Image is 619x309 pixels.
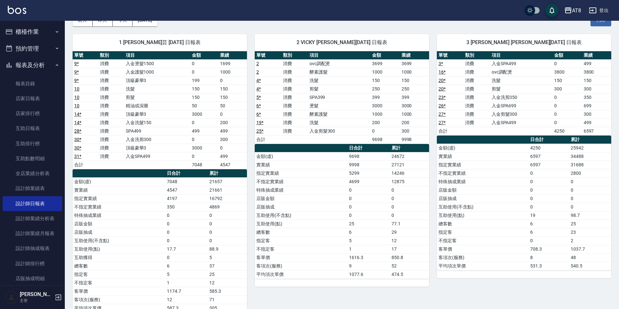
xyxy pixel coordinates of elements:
td: 200 [370,118,400,127]
td: 金額(虛) [437,144,529,152]
td: 0 [165,211,208,220]
td: 指定實業績 [73,194,165,203]
td: 頂級豪華3 [124,76,190,85]
td: 6 [529,228,569,236]
a: 報表目錄 [3,76,62,91]
td: 3699 [370,59,400,68]
button: save [545,4,558,17]
td: 消費 [281,76,308,85]
td: SPA399 [308,93,371,101]
td: 6 [529,220,569,228]
td: 14246 [390,169,429,177]
td: 16792 [208,194,247,203]
td: 消費 [281,93,308,101]
a: 設計師業績月報表 [3,226,62,241]
td: 消費 [281,59,308,68]
td: 0 [553,59,582,68]
td: 499 [218,127,247,135]
td: 0 [208,211,247,220]
td: 4250 [529,144,569,152]
td: 入金護髮1000 [124,68,190,76]
td: 消費 [281,127,308,135]
td: 消費 [98,144,124,152]
a: 互助點數明細 [3,151,62,166]
td: 剪髮 [124,93,190,101]
td: 6597 [529,160,569,169]
td: 4869 [208,203,247,211]
td: 指定實業績 [255,169,347,177]
td: 消費 [98,135,124,144]
td: 250 [370,85,400,93]
th: 日合計 [529,136,569,144]
td: 消費 [463,118,490,127]
td: 150 [218,85,247,93]
td: 23 [569,228,611,236]
td: 0 [529,177,569,186]
td: 客項次(服務) [437,253,529,262]
td: 12875 [390,177,429,186]
td: 300 [582,85,611,93]
td: 25 [347,220,390,228]
a: 設計師業績表 [3,181,62,196]
td: 350 [165,203,208,211]
td: 頂級豪華3 [124,110,190,118]
table: a dense table [437,51,611,136]
td: 客單價 [255,253,347,262]
td: 1000 [370,68,400,76]
td: 399 [400,93,429,101]
img: Person [5,291,18,304]
td: 入金剪髮300 [490,110,553,118]
td: 0 [390,211,429,220]
td: 9698 [347,152,390,160]
td: 0 [347,186,390,194]
td: 699 [582,101,611,110]
td: 指定客 [437,228,529,236]
td: 入金剪髮300 [308,127,371,135]
td: 指定客 [255,236,347,245]
td: 19 [529,211,569,220]
td: 消費 [98,101,124,110]
td: 0 [390,194,429,203]
td: 不指定實業績 [73,203,165,211]
td: 0 [553,110,582,118]
td: 不指定客 [437,236,529,245]
td: 剪髮 [490,85,553,93]
td: 入金SPA699 [490,101,553,110]
td: 不指定客 [255,245,347,253]
td: 4250 [553,127,582,135]
td: 店販抽成 [255,203,347,211]
td: 互助獲得 [73,253,165,262]
td: 300 [400,127,429,135]
td: 消費 [281,85,308,93]
td: 0 [553,118,582,127]
td: 酵素護髮 [308,68,371,76]
td: 0 [190,152,219,160]
td: 0 [347,203,390,211]
td: 洗髮 [124,85,190,93]
td: 1000 [370,110,400,118]
th: 項目 [490,51,553,60]
td: 0 [218,110,247,118]
td: 互助使用(點) [73,245,165,253]
td: 互助使用(點) [255,220,347,228]
td: 0 [208,228,247,236]
th: 累計 [569,136,611,144]
td: 708.3 [529,245,569,253]
td: 6 [165,262,208,270]
td: 客單價 [437,245,529,253]
td: 3699 [400,59,429,68]
th: 單號 [437,51,463,60]
th: 類別 [281,51,308,60]
th: 類別 [98,51,124,60]
td: 實業績 [255,160,347,169]
td: 0 [569,203,611,211]
a: 設計師排行榜 [3,256,62,271]
td: 499 [582,59,611,68]
button: AT8 [562,4,584,17]
td: 9698 [370,135,400,144]
td: 150 [370,76,400,85]
a: 10 [74,103,79,108]
p: 主管 [20,298,53,303]
td: 0 [529,203,569,211]
td: 消費 [463,101,490,110]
